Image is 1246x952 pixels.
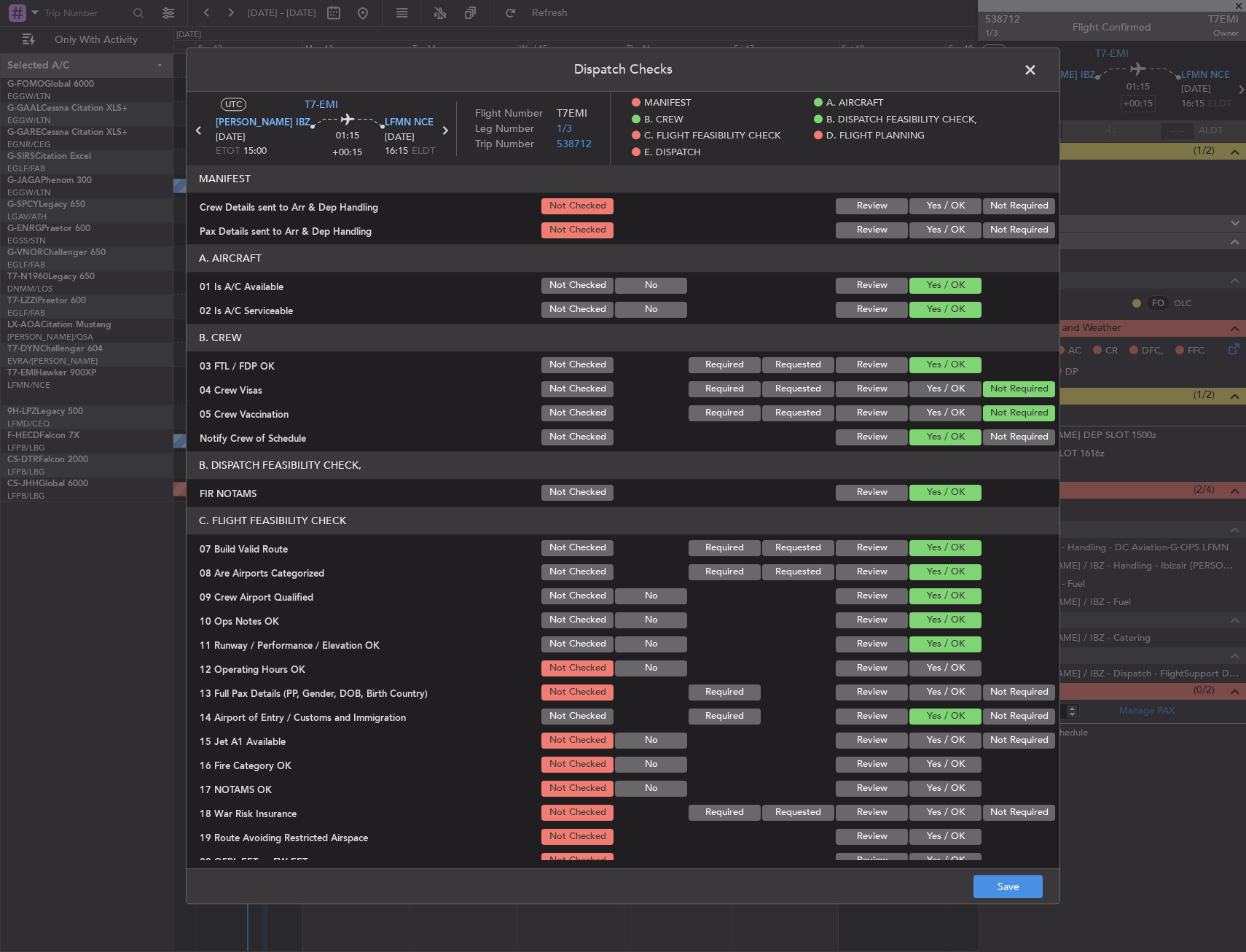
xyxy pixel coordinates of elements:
[909,805,981,821] button: Yes / OK
[983,709,1055,725] button: Not Required
[909,757,981,773] button: Yes / OK
[909,278,981,294] button: Yes / OK
[909,781,981,797] button: Yes / OK
[983,805,1055,821] button: Not Required
[187,48,1059,92] header: Dispatch Checks
[973,875,1043,899] button: Save
[909,733,981,749] button: Yes / OK
[909,588,981,604] button: Yes / OK
[909,564,981,580] button: Yes / OK
[909,636,981,652] button: Yes / OK
[909,684,981,701] button: Yes / OK
[909,302,981,318] button: Yes / OK
[909,540,981,556] button: Yes / OK
[909,198,981,214] button: Yes / OK
[909,709,981,725] button: Yes / OK
[983,198,1055,214] button: Not Required
[909,429,981,445] button: Yes / OK
[909,357,981,373] button: Yes / OK
[983,684,1055,701] button: Not Required
[983,733,1055,749] button: Not Required
[983,429,1055,445] button: Not Required
[909,405,981,421] button: Yes / OK
[983,222,1055,238] button: Not Required
[909,829,981,845] button: Yes / OK
[909,853,981,869] button: Yes / OK
[909,660,981,676] button: Yes / OK
[983,381,1055,397] button: Not Required
[983,405,1055,421] button: Not Required
[909,485,981,501] button: Yes / OK
[909,222,981,238] button: Yes / OK
[909,612,981,628] button: Yes / OK
[909,381,981,397] button: Yes / OK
